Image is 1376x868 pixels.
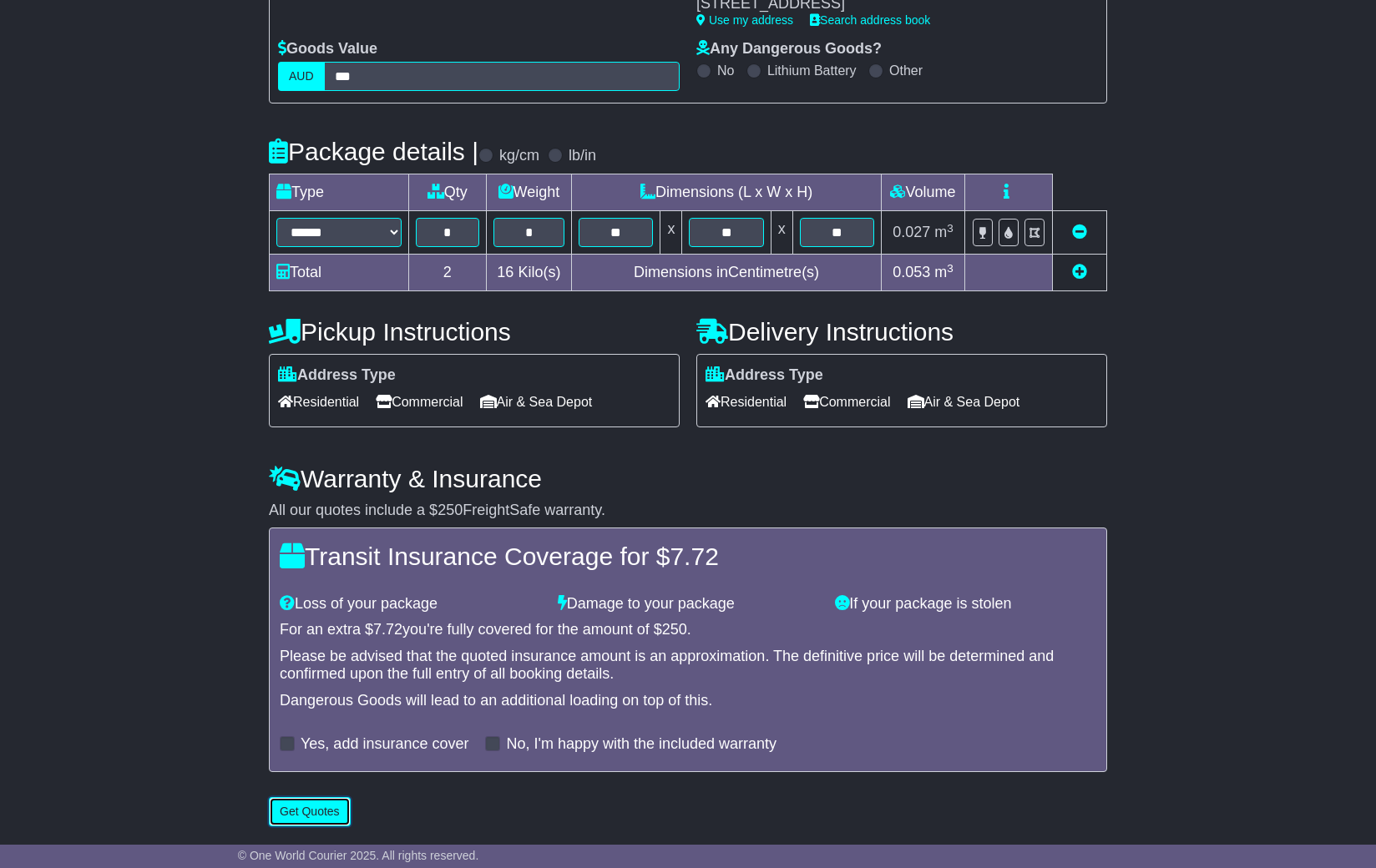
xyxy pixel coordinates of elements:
label: Goods Value [278,40,377,58]
span: 0.053 [893,264,930,280]
label: Lithium Battery [767,63,857,78]
span: 7.72 [373,621,402,638]
h4: Transit Insurance Coverage for $ [280,542,1096,570]
a: Remove this item [1072,224,1087,240]
div: All our quotes include a $ FreightSafe warranty. [269,502,1107,520]
a: Search address book [810,13,930,27]
td: 2 [409,255,487,291]
span: 16 [497,264,513,280]
h4: Package details | [269,138,478,165]
span: 250 [438,502,463,518]
label: Yes, add insurance cover [301,735,468,754]
td: x [660,211,682,255]
label: No, I'm happy with the included warranty [506,735,777,754]
div: Dangerous Goods will lead to an additional loading on top of this. [280,692,1096,710]
label: Other [889,63,923,78]
h4: Warranty & Insurance [269,465,1107,492]
td: Total [270,255,409,291]
label: lb/in [569,147,596,165]
span: 7.72 [670,542,718,570]
span: 0.027 [893,224,930,240]
sup: 3 [947,222,954,235]
label: Address Type [278,366,396,385]
td: Dimensions (L x W x H) [572,174,882,211]
div: Damage to your package [549,595,827,613]
div: For an extra $ you're fully covered for the amount of $ . [280,621,1096,639]
span: Commercial [803,389,890,415]
span: © One World Courier 2025. All rights reserved. [238,849,479,862]
div: Loss of your package [271,595,549,613]
label: No [717,63,734,78]
td: Qty [409,174,487,211]
span: m [934,224,954,240]
td: Type [270,174,409,211]
h4: Pickup Instructions [269,318,680,346]
span: Residential [706,389,787,415]
span: Residential [278,389,359,415]
span: Air & Sea Depot [908,389,1020,415]
label: Address Type [706,366,823,385]
td: Weight [486,174,572,211]
td: Volume [881,174,964,211]
label: kg/cm [499,147,539,165]
span: m [934,264,954,280]
h4: Delivery Instructions [696,318,1107,346]
span: Air & Sea Depot [480,389,593,415]
div: If your package is stolen [827,595,1105,613]
label: Any Dangerous Goods? [696,40,882,58]
td: Kilo(s) [486,255,572,291]
a: Add new item [1072,264,1087,280]
td: Dimensions in Centimetre(s) [572,255,882,291]
sup: 3 [947,262,954,275]
span: 250 [662,621,687,638]
div: Please be advised that the quoted insurance amount is an approximation. The definitive price will... [280,648,1096,684]
td: x [771,211,792,255]
span: Commercial [376,389,463,415]
button: Get Quotes [269,797,351,826]
label: AUD [278,62,325,91]
a: Use my address [696,13,793,27]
